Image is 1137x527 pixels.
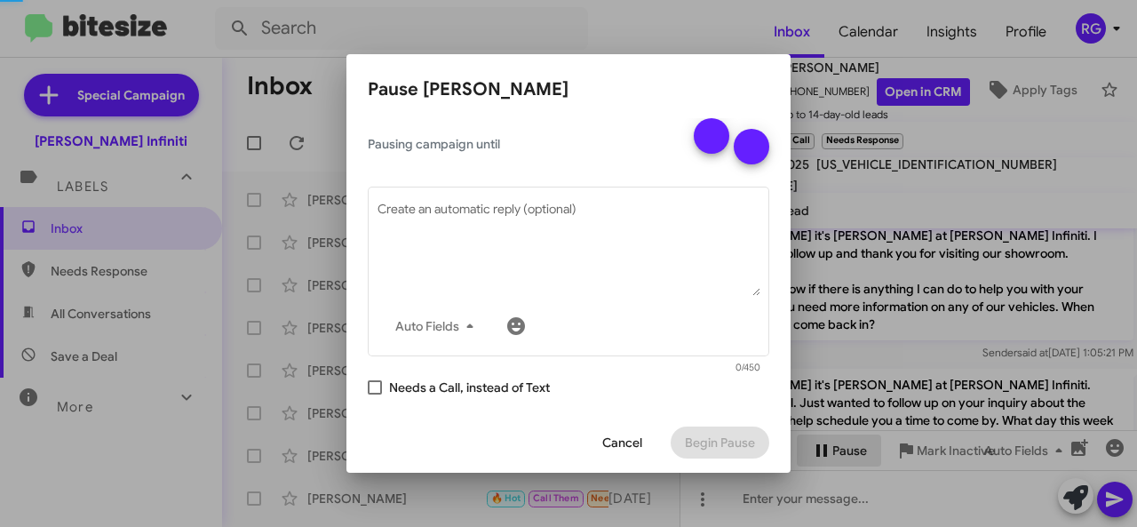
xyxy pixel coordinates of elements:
[588,427,656,459] button: Cancel
[735,363,760,373] mat-hint: 0/450
[671,427,769,459] button: Begin Pause
[381,310,495,342] button: Auto Fields
[395,310,481,342] span: Auto Fields
[389,377,550,398] span: Needs a Call, instead of Text
[368,135,679,153] span: Pausing campaign until
[602,427,642,459] span: Cancel
[685,427,755,459] span: Begin Pause
[368,76,769,104] h2: Pause [PERSON_NAME]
